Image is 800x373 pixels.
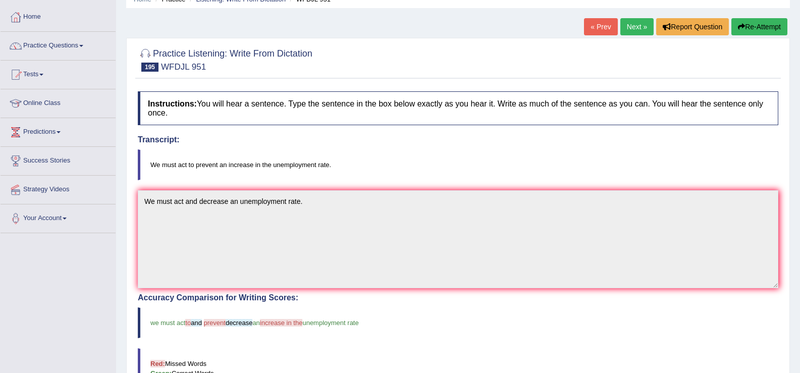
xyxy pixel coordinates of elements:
h4: You will hear a sentence. Type the sentence in the box below exactly as you hear it. Write as muc... [138,91,778,125]
span: an [252,319,259,327]
a: Success Stories [1,147,116,172]
b: Red: [150,360,165,367]
span: and [191,319,202,327]
a: Tests [1,61,116,86]
h4: Accuracy Comparison for Writing Scores: [138,293,778,302]
span: to [185,319,191,327]
a: « Prev [584,18,617,35]
small: WFDJL 951 [161,62,206,72]
span: prevent [204,319,226,327]
span: decrease [226,319,252,327]
a: Next » [620,18,654,35]
b: Instructions: [148,99,197,108]
button: Re-Attempt [731,18,787,35]
h2: Practice Listening: Write From Dictation [138,46,312,72]
span: we must act [150,319,185,327]
a: Practice Questions [1,32,116,57]
a: Home [1,3,116,28]
span: increase in the [260,319,303,327]
a: Your Account [1,204,116,230]
a: Online Class [1,89,116,115]
blockquote: We must act to prevent an increase in the unemployment rate. [138,149,778,180]
span: unemployment rate [302,319,358,327]
h4: Transcript: [138,135,778,144]
span: 195 [141,63,158,72]
button: Report Question [656,18,729,35]
a: Strategy Videos [1,176,116,201]
a: Predictions [1,118,116,143]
